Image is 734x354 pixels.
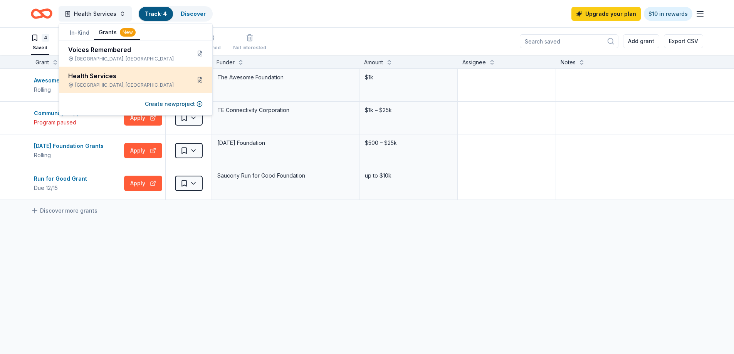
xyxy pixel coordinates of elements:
div: [GEOGRAPHIC_DATA], [GEOGRAPHIC_DATA] [68,56,185,62]
input: Search saved [520,34,618,48]
div: Funder [217,58,235,67]
button: Apply [124,176,162,191]
a: Home [31,5,52,23]
div: Saucony Run for Good Foundation [217,170,354,181]
div: $500 – $25k [364,138,453,148]
div: Community Support: Community Ambassador Program ([GEOGRAPHIC_DATA] and Outside the [GEOGRAPHIC_DA... [34,109,121,118]
a: Discover [181,10,206,17]
div: 4 [42,34,49,42]
button: Export CSV [664,34,703,48]
button: In-Kind [65,26,94,40]
button: Not interested [233,31,266,55]
div: up to $10k [364,170,453,181]
div: Rolling [34,151,107,160]
div: Program paused [34,118,121,127]
div: [GEOGRAPHIC_DATA], [GEOGRAPHIC_DATA] [68,82,185,88]
a: $10 in rewards [644,7,692,21]
button: Run for Good GrantDue 12/15 [34,174,121,193]
div: Saved [31,45,49,51]
button: 4Saved [31,31,49,55]
div: Assignee [462,58,486,67]
div: New [120,28,136,37]
button: Community Support: Community Ambassador Program ([GEOGRAPHIC_DATA] and Outside the [GEOGRAPHIC_DA... [34,109,121,127]
div: Rolling [34,85,121,94]
div: Grant [35,58,49,67]
div: Health Services [68,71,185,81]
div: [DATE] Foundation [217,138,354,148]
div: [DATE] Foundation Grants [34,141,107,151]
div: Run for Good Grant [34,174,90,183]
a: Discover more grants [31,206,97,215]
button: Apply [124,110,162,126]
div: Amount [364,58,383,67]
div: $1k [364,72,453,83]
button: Health Services [59,6,132,22]
div: Due 12/15 [34,183,90,193]
div: The Awesome Foundation [217,72,354,83]
button: Add grant [623,34,659,48]
div: Awesome Foundation - Local Chapter Grants [34,76,121,85]
button: Track· 4Discover [138,6,213,22]
div: Notes [561,58,576,67]
div: Not interested [233,45,266,51]
button: Awesome Foundation - Local Chapter GrantsRolling [34,76,121,94]
div: Voices Remembered [68,45,185,54]
button: Apply [124,143,162,158]
div: $1k – $25k [364,105,453,116]
a: Track· 4 [145,10,167,17]
button: [DATE] Foundation GrantsRolling [34,141,121,160]
span: Health Services [74,9,116,18]
button: Grants [94,25,140,40]
div: TE Connectivity Corporation [217,105,354,116]
button: Create newproject [145,99,203,109]
a: Upgrade your plan [571,7,641,21]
